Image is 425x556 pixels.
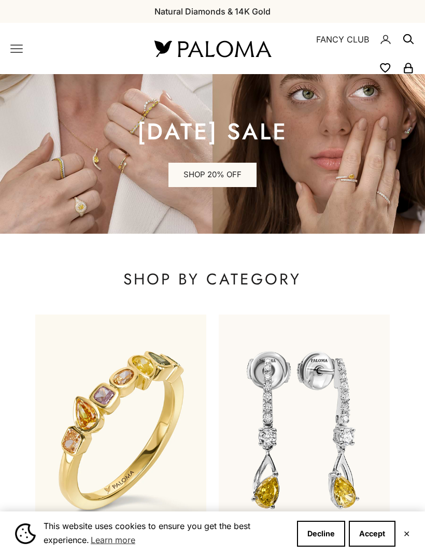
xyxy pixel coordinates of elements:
p: SHOP BY CATEGORY [35,269,389,290]
button: Decline [297,521,345,547]
span: This website uses cookies to ensure you get the best experience. [44,520,289,548]
nav: Secondary navigation [295,23,415,74]
p: [DATE] sale [137,121,288,142]
p: Natural Diamonds & 14K Gold [154,5,271,18]
button: Close [403,531,410,537]
nav: Primary navigation [10,42,130,55]
img: Cookie banner [15,523,36,544]
a: FANCY CLUB [316,33,369,46]
button: Accept [349,521,395,547]
a: Learn more [89,532,137,548]
a: SHOP 20% OFF [168,163,257,188]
